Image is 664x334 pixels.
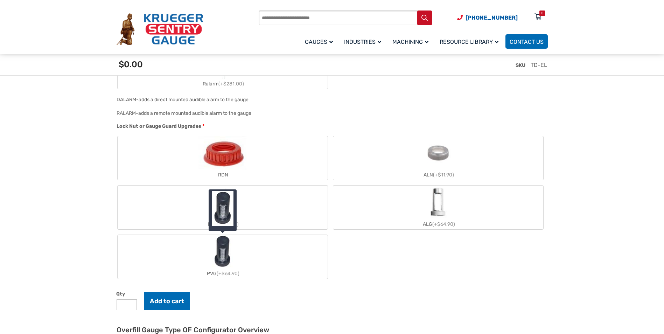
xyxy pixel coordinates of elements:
[118,170,328,180] div: RDN
[217,271,239,277] span: (+$64.90)
[541,11,543,16] div: 0
[516,62,525,68] span: SKU
[305,39,333,45] span: Gauges
[301,33,340,50] a: Gauges
[432,221,455,227] span: (+$64.90)
[333,170,543,180] div: ALN
[118,136,328,180] label: RDN
[392,39,428,45] span: Machining
[440,39,498,45] span: Resource Library
[144,292,190,310] button: Add to cart
[510,39,544,45] span: Contact Us
[388,33,435,50] a: Machining
[433,172,454,178] span: (+$11.90)
[118,219,328,229] div: PVN
[118,235,328,279] label: PVG
[202,123,204,130] abbr: required
[457,13,518,22] a: Phone Number (920) 434-8860
[118,186,328,229] label: PVN
[118,79,328,89] div: Ralarm
[218,221,239,227] span: (+$11.90)
[466,14,518,21] span: [PHONE_NUMBER]
[340,33,388,50] a: Industries
[531,62,547,68] span: TD-EL
[117,13,203,46] img: Krueger Sentry Gauge
[139,97,249,103] div: adds a direct mounted audible alarm to the gauge
[421,136,455,170] img: ALN
[118,269,328,279] div: PVG
[333,219,543,229] div: ALG
[117,97,139,103] span: DALARM-
[505,34,548,49] a: Contact Us
[138,110,251,116] div: adds a remote mounted audible alarm to the gauge
[218,81,244,87] span: (+$281.00)
[333,136,543,180] label: ALN
[344,39,381,45] span: Industries
[117,123,201,129] span: Lock Nut or Gauge Guard Upgrades
[435,33,505,50] a: Resource Library
[117,299,137,310] input: Product quantity
[117,110,138,116] span: RALARM-
[212,191,233,226] img: pvg-med-1.jpg
[333,186,543,229] label: ALG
